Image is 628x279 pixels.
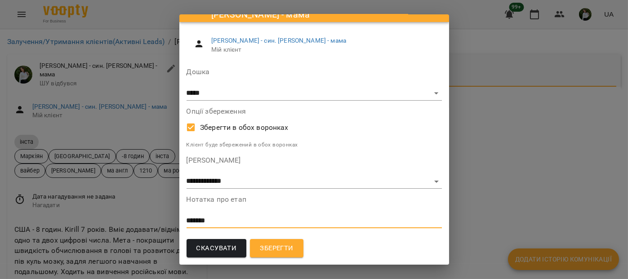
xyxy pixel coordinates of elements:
[200,122,289,133] span: Зберегти в обох воронках
[187,108,442,115] label: Опції збереження
[187,239,247,258] button: Скасувати
[196,243,237,254] span: Скасувати
[187,68,442,75] label: Дошка
[260,243,293,254] span: Зберегти
[187,196,442,203] label: Нотатка про етап
[211,45,434,54] span: Мій клієнт
[250,239,303,258] button: Зберегти
[187,157,442,164] label: [PERSON_NAME]
[187,141,442,150] p: Клієнт буде збережений в обох воронках
[211,37,346,44] a: [PERSON_NAME] - син. [PERSON_NAME] - мама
